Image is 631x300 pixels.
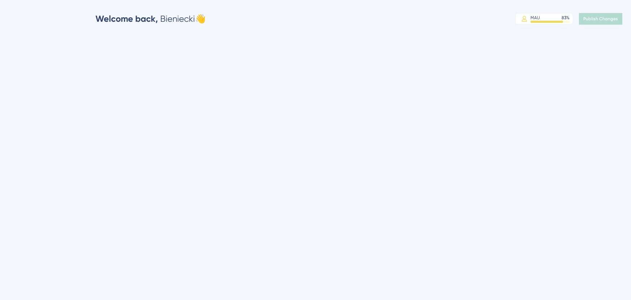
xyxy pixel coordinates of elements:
[530,15,540,21] div: MAU
[579,13,622,25] button: Publish Changes
[562,15,570,21] div: 83 %
[95,13,206,25] div: Bieniecki 👋
[583,16,618,22] span: Publish Changes
[95,13,158,24] span: Welcome back,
